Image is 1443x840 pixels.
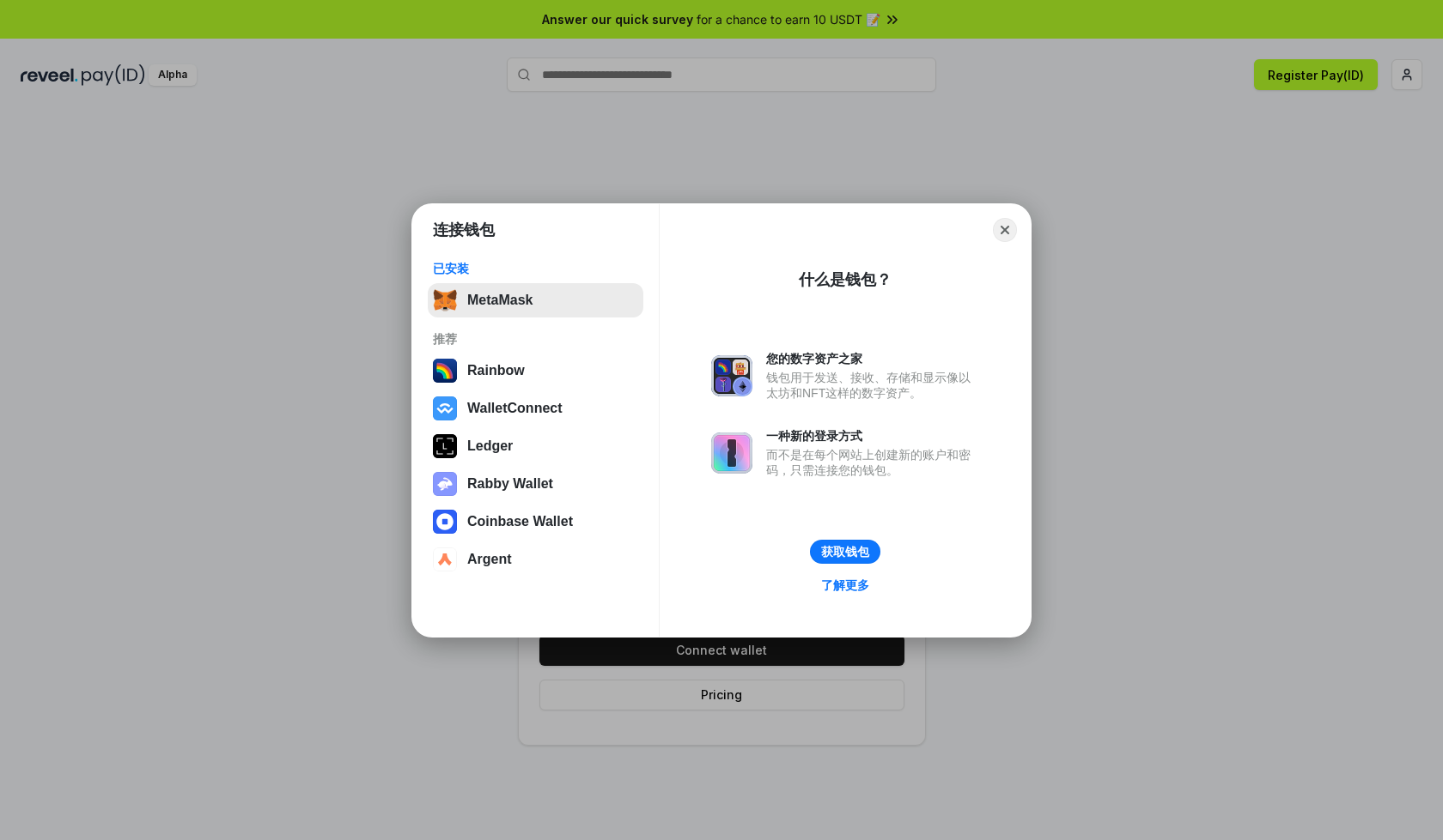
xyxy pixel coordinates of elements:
[433,359,457,383] img: svg+xml,%3Csvg%20width%3D%22120%22%20height%3D%22120%22%20viewBox%3D%220%200%20120%20120%22%20fil...
[433,434,457,458] img: svg+xml,%3Csvg%20xmlns%3D%22http%3A%2F%2Fwww.w3.org%2F2000%2Fsvg%22%20width%3D%2228%22%20height%3...
[711,355,752,396] img: svg+xml,%3Csvg%20xmlns%3D%22http%3A%2F%2Fwww.w3.org%2F2000%2Fsvg%22%20fill%3D%22none%22%20viewBox...
[467,438,513,454] div: Ledger
[467,552,512,567] div: Argent
[766,447,979,478] div: 而不是在每个网站上创建新的账户和密码，只需连接您的钱包。
[799,269,892,290] div: 什么是钱包？
[993,218,1017,242] button: Close
[428,467,643,501] button: Rabby Wallet
[433,510,457,534] img: svg+xml,%3Csvg%20width%3D%2228%22%20height%3D%2228%22%20viewBox%3D%220%200%2028%2028%22%20fill%3D...
[428,354,643,388] button: Rainbow
[428,505,643,539] button: Coinbase Wallet
[433,220,495,240] h1: 连接钱包
[766,370,979,401] div: 钱包用于发送、接收、存储和显示像以太坊和NFT这样的数字资产。
[821,577,869,593] div: 了解更多
[433,396,457,420] img: svg+xml,%3Csvg%20width%3D%2228%22%20height%3D%2228%22%20viewBox%3D%220%200%2028%2028%22%20fill%3D...
[467,476,553,492] div: Rabby Wallet
[433,547,457,571] img: svg+xml,%3Csvg%20width%3D%2228%22%20height%3D%2228%22%20viewBox%3D%220%200%2028%2028%22%20fill%3D...
[433,472,457,496] img: svg+xml,%3Csvg%20xmlns%3D%22http%3A%2F%2Fwww.w3.org%2F2000%2Fsvg%22%20fill%3D%22none%22%20viewBox...
[766,428,979,444] div: 一种新的登录方式
[766,351,979,366] div: 您的数字资产之家
[821,544,869,559] div: 获取钱包
[467,401,563,416] div: WalletConnect
[428,391,643,426] button: WalletConnect
[467,293,533,308] div: MetaMask
[428,429,643,463] button: Ledger
[711,432,752,474] img: svg+xml,%3Csvg%20xmlns%3D%22http%3A%2F%2Fwww.w3.org%2F2000%2Fsvg%22%20fill%3D%22none%22%20viewBox...
[433,331,638,347] div: 推荐
[433,261,638,276] div: 已安装
[811,574,880,596] a: 了解更多
[428,542,643,577] button: Argent
[467,514,573,529] div: Coinbase Wallet
[467,363,525,378] div: Rainbow
[810,540,880,564] button: 获取钱包
[433,288,457,312] img: svg+xml,%3Csvg%20fill%3D%22none%22%20height%3D%2233%22%20viewBox%3D%220%200%2035%2033%22%20width%...
[428,283,643,317] button: MetaMask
